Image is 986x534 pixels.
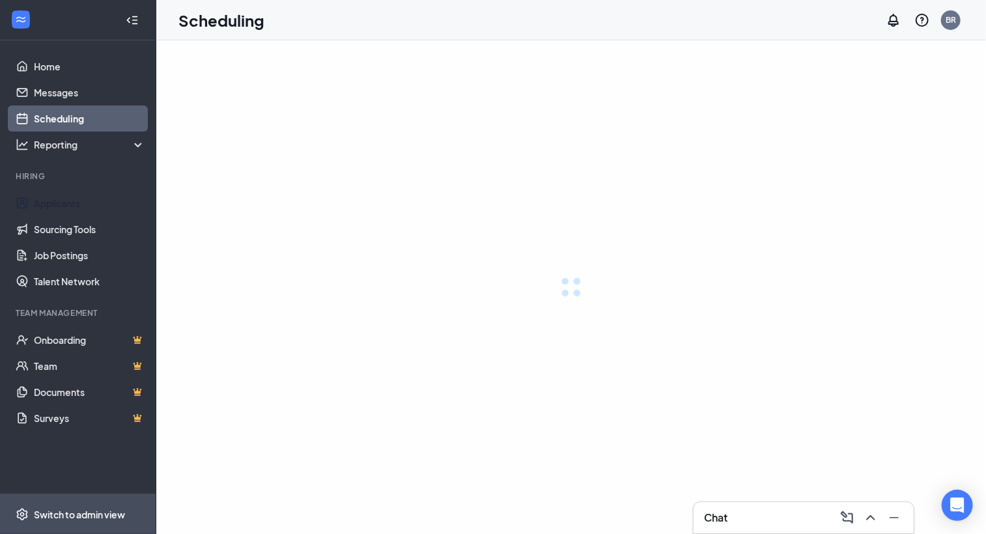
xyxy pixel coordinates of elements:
[942,490,973,521] div: Open Intercom Messenger
[16,138,29,151] svg: Analysis
[34,53,145,79] a: Home
[126,14,139,27] svg: Collapse
[704,511,727,525] h3: Chat
[886,12,901,28] svg: Notifications
[946,14,956,25] div: BR
[34,216,145,242] a: Sourcing Tools
[34,405,145,431] a: SurveysCrown
[882,507,903,528] button: Minimize
[34,268,145,294] a: Talent Network
[178,9,264,31] h1: Scheduling
[34,105,145,132] a: Scheduling
[886,510,902,526] svg: Minimize
[34,353,145,379] a: TeamCrown
[34,190,145,216] a: Applicants
[34,379,145,405] a: DocumentsCrown
[14,13,27,26] svg: WorkstreamLogo
[836,507,856,528] button: ComposeMessage
[16,508,29,521] svg: Settings
[914,12,930,28] svg: QuestionInfo
[34,508,125,521] div: Switch to admin view
[16,307,143,318] div: Team Management
[859,507,880,528] button: ChevronUp
[863,510,879,526] svg: ChevronUp
[34,138,146,151] div: Reporting
[34,327,145,353] a: OnboardingCrown
[34,79,145,105] a: Messages
[839,510,855,526] svg: ComposeMessage
[34,242,145,268] a: Job Postings
[16,171,143,182] div: Hiring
